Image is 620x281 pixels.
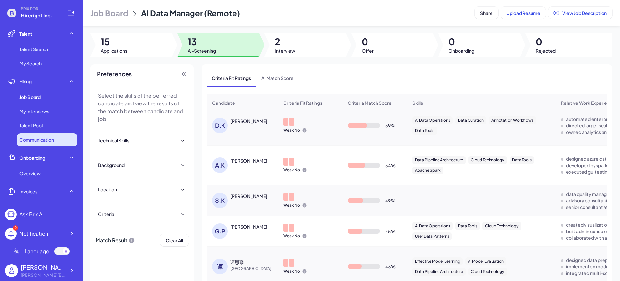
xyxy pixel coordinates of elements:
div: Data Pipeline Architecture [412,156,466,164]
span: Onboarding [19,155,45,161]
span: Preferences [97,70,132,79]
p: Weak No [283,233,300,239]
p: Select the skills of the perferred candidate and view the results of the match between candidate ... [98,92,186,123]
span: 2 [275,36,295,48]
span: Talent [19,30,32,37]
span: 0 [449,36,474,48]
span: AI Match Score [256,70,299,86]
span: Talent Pool [19,122,43,129]
span: Offer [362,48,374,54]
div: Technical Skills [98,137,129,144]
span: 13 [188,36,216,48]
span: Job Board [90,8,128,18]
div: Gururaj Patil [230,223,267,230]
span: Hireright Inc. [21,12,59,19]
div: AI Model Evaluation [465,257,506,265]
span: 0 [536,36,556,48]
span: Upload Resume [506,10,540,16]
span: Communication [19,136,54,143]
div: Criteria [98,211,114,217]
div: Shuwei Yang [21,263,66,272]
span: Clear All [166,237,183,243]
span: BRIX FOR [21,6,59,12]
span: Language [25,247,49,255]
span: Applications [101,48,127,54]
span: AI-Screening [188,48,216,54]
img: user_logo.png [5,264,18,277]
div: D.K [212,118,228,133]
span: Job Board [19,94,41,100]
span: Candidate [212,100,235,106]
span: My Search [19,60,42,67]
span: Invoices [19,188,37,195]
div: Amita Kanaparthi [230,157,267,164]
span: My Interviews [19,108,49,114]
span: [GEOGRAPHIC_DATA] [230,265,279,272]
div: Match Result [96,234,135,246]
div: Annotation Workflows [489,116,536,124]
div: 43 % [385,263,396,270]
div: Notification [19,230,48,238]
span: AI Data Manager (Remote) [141,8,240,18]
p: Weak No [283,128,300,133]
span: Skills [412,100,423,106]
span: Overview [19,170,41,177]
div: Effective Model Learning [412,257,463,265]
div: Data Curation [455,116,486,124]
button: Upload Resume [501,7,546,19]
div: Data Tools [412,127,437,135]
div: G.P [212,223,228,239]
span: Criteria Match Score [348,100,392,106]
span: 0 [362,36,374,48]
div: 54 % [385,162,396,168]
div: AI Data Operations [412,116,453,124]
div: Cloud Technology [468,156,507,164]
p: Weak No [283,203,300,208]
div: 谭思勤 [230,259,244,265]
div: S.K [212,193,228,208]
button: View Job Description [548,7,612,19]
span: Rejected [536,48,556,54]
p: Weak No [283,168,300,173]
button: Share [475,7,498,19]
div: Durga Kotha [230,118,267,124]
div: Ask Brix AI [19,211,44,218]
div: Background [98,162,125,168]
div: Cloud Technology [482,222,521,230]
div: 49 % [385,197,395,204]
span: Interview [275,48,295,54]
div: Cloud Technology [468,268,507,276]
p: Weak No [283,269,300,274]
div: Saurabh Kumar [230,193,267,199]
div: Data Tools [455,222,480,230]
span: Talent Search [19,46,48,52]
div: 9 [13,225,18,231]
span: Hiring [19,78,32,85]
span: Onboarding [449,48,474,54]
div: Data Tools [510,156,534,164]
div: A.K [212,157,228,173]
div: Location [98,186,117,193]
button: Clear All [160,234,189,246]
div: 59 % [385,122,395,129]
span: View Job Description [562,10,607,16]
div: Data Pipeline Architecture [412,268,466,276]
div: User Data Patterns [412,232,452,240]
span: Relative Work Experience [561,100,615,106]
div: carol@joinbrix.com [21,272,66,278]
div: 谭 [212,259,228,274]
span: Criteria Fit Ratings [207,70,256,86]
span: 15 [101,36,127,48]
span: Criteria Fit Ratings [283,100,322,106]
div: AI Data Operations [412,222,453,230]
div: Apache Spark [412,167,443,174]
span: Share [480,10,493,16]
div: 45 % [385,228,396,234]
